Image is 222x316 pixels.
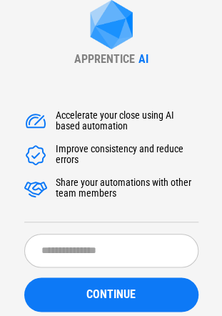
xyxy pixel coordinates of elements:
[86,289,136,300] span: CONTINUE
[24,110,47,133] img: Accelerate
[24,177,47,200] img: Accelerate
[56,177,198,200] div: Share your automations with other team members
[56,110,198,133] div: Accelerate your close using AI based automation
[74,52,135,66] div: APPRENTICE
[56,144,198,167] div: Improve consistency and reduce errors
[24,144,47,167] img: Accelerate
[138,52,148,66] div: AI
[24,277,198,312] button: CONTINUE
